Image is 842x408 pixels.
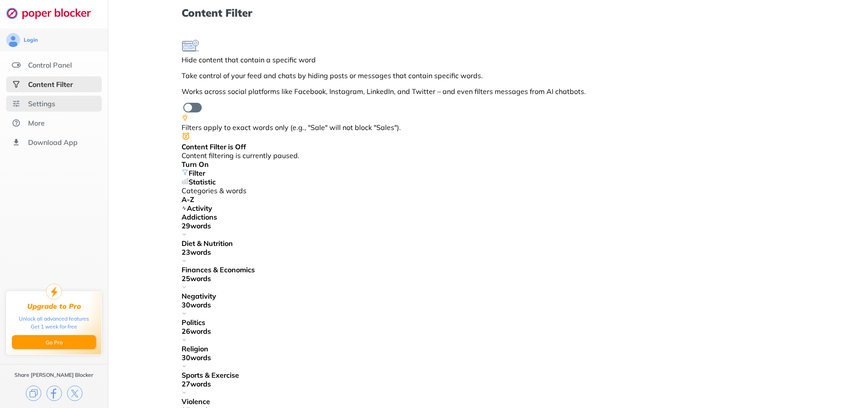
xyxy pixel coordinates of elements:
[182,7,768,18] h1: Content Filter
[182,353,211,362] b: 30 words
[182,379,211,388] b: 27 words
[182,160,209,169] b: Turn On
[182,344,208,353] b: Religion
[187,204,212,213] b: Activity
[6,33,20,47] img: avatar.svg
[182,186,768,195] div: Categories & words
[12,335,96,349] button: Go Pro
[182,239,233,248] b: Diet & Nutrition
[182,87,768,96] p: Works across social platforms like Facebook, Instagram, LinkedIn, and Twitter – and even filters ...
[28,61,72,69] div: Control Panel
[182,318,205,327] b: Politics
[182,371,239,379] b: Sports & Exercise
[189,177,216,186] b: Statistic
[182,206,187,211] img: Activity
[46,386,62,401] img: facebook.svg
[182,300,211,309] b: 30 words
[182,195,194,204] b: A-Z
[182,248,211,256] b: 23 words
[24,36,38,43] div: Login
[189,169,205,177] b: Filter
[182,142,246,151] b: Content Filter is Off
[26,386,41,401] img: copy.svg
[182,213,217,221] b: Addictions
[182,177,189,184] img: Statistic
[182,292,216,300] b: Negativity
[12,80,21,89] img: social-selected.svg
[28,99,55,108] div: Settings
[46,284,62,300] img: upgrade-to-pro.svg
[12,119,21,127] img: about.svg
[28,119,45,127] div: More
[182,397,210,406] b: Violence
[12,61,21,69] img: features.svg
[67,386,82,401] img: x.svg
[28,138,78,147] div: Download App
[6,7,100,19] img: logo-webpage.svg
[27,302,81,311] div: Upgrade to Pro
[182,274,211,283] b: 25 words
[182,151,768,160] div: Content filtering is currently paused.
[182,221,211,230] b: 29 words
[182,71,768,80] p: Take control of your feed and chats by hiding posts or messages that contain specific words.
[182,55,768,64] div: Hide content that contain a specific word
[14,372,93,379] div: Share [PERSON_NAME] Blocker
[12,138,21,147] img: download-app.svg
[31,323,77,331] div: Get 1 week for free
[12,99,21,108] img: settings.svg
[182,265,255,274] b: Finances & Economics
[182,123,768,132] div: Filters apply to exact words only (e.g., "Sale" will not block "Sales").
[19,315,89,323] div: Unlock all advanced features
[182,327,211,336] b: 26 words
[182,169,189,176] img: Filter
[28,80,73,89] div: Content Filter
